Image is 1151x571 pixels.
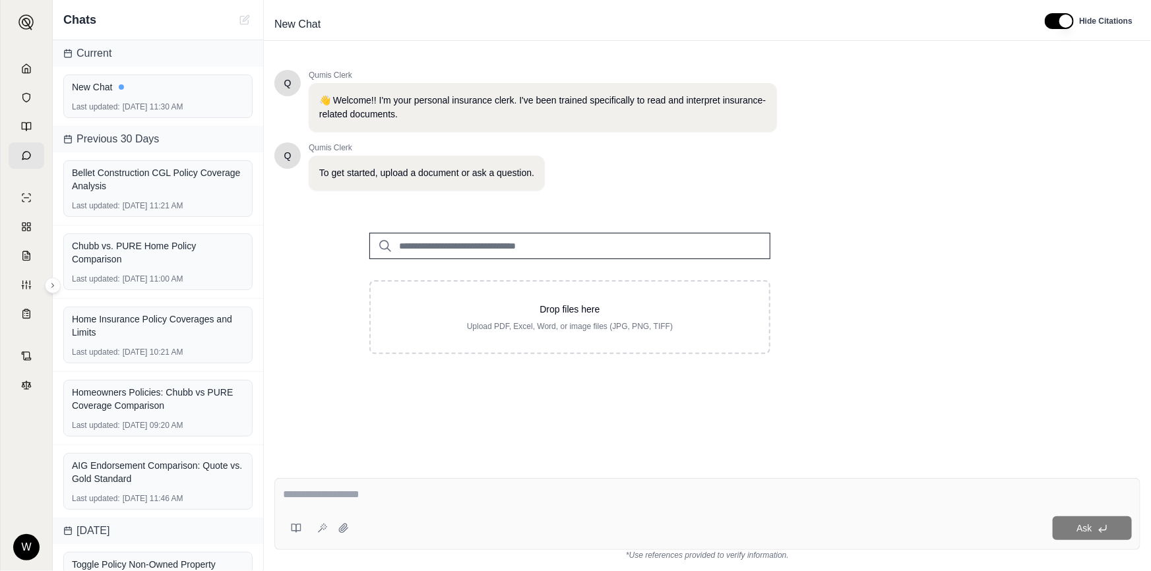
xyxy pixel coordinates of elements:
[72,493,120,504] span: Last updated:
[72,274,244,284] div: [DATE] 11:00 AM
[53,40,263,67] div: Current
[53,126,263,152] div: Previous 30 Days
[72,493,244,504] div: [DATE] 11:46 AM
[13,9,40,36] button: Expand sidebar
[18,15,34,30] img: Expand sidebar
[284,149,292,162] span: Hello
[9,272,44,298] a: Custom Report
[72,200,244,211] div: [DATE] 11:21 AM
[72,313,244,339] div: Home Insurance Policy Coverages and Limits
[9,55,44,82] a: Home
[269,14,326,35] span: New Chat
[72,386,244,412] div: Homeowners Policies: Chubb vs PURE Coverage Comparison
[72,420,244,431] div: [DATE] 09:20 AM
[72,200,120,211] span: Last updated:
[9,185,44,211] a: Single Policy
[63,11,96,29] span: Chats
[72,166,244,193] div: Bellet Construction CGL Policy Coverage Analysis
[45,278,61,293] button: Expand sidebar
[237,12,253,28] button: New Chat
[72,102,244,112] div: [DATE] 11:30 AM
[72,347,120,357] span: Last updated:
[72,347,244,357] div: [DATE] 10:21 AM
[284,76,292,90] span: Hello
[9,113,44,140] a: Prompt Library
[269,14,1029,35] div: Edit Title
[392,303,748,316] p: Drop files here
[72,80,244,94] div: New Chat
[9,372,44,398] a: Legal Search Engine
[72,420,120,431] span: Last updated:
[9,84,44,111] a: Documents Vault
[13,534,40,560] div: W
[309,70,777,80] span: Qumis Clerk
[72,274,120,284] span: Last updated:
[274,550,1140,560] div: *Use references provided to verify information.
[9,343,44,369] a: Contract Analysis
[1079,16,1133,26] span: Hide Citations
[309,142,545,153] span: Qumis Clerk
[72,459,244,485] div: AIG Endorsement Comparison: Quote vs. Gold Standard
[9,142,44,169] a: Chat
[72,102,120,112] span: Last updated:
[319,166,534,180] p: To get started, upload a document or ask a question.
[72,239,244,266] div: Chubb vs. PURE Home Policy Comparison
[1076,523,1092,533] span: Ask
[392,321,748,332] p: Upload PDF, Excel, Word, or image files (JPG, PNG, TIFF)
[319,94,766,121] p: 👋 Welcome!! I'm your personal insurance clerk. I've been trained specifically to read and interpr...
[53,518,263,544] div: [DATE]
[9,243,44,269] a: Claim Coverage
[9,301,44,327] a: Coverage Table
[9,214,44,240] a: Policy Comparisons
[1053,516,1132,540] button: Ask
